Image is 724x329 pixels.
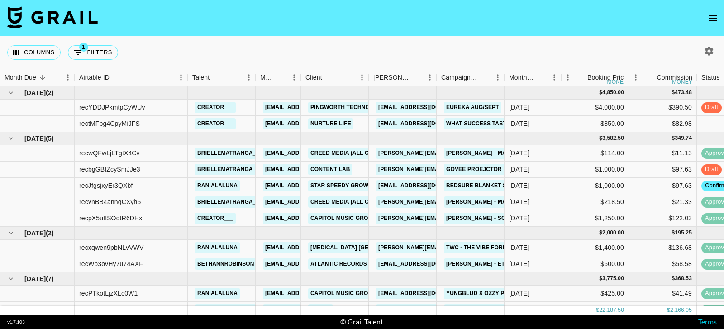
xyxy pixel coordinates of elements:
[561,302,629,318] div: $550.00
[79,305,137,314] div: reclOCh6ey7757ht3
[79,148,140,157] div: recwQFwLjLTgtX4Cv
[263,102,364,113] a: [EMAIL_ADDRESS][DOMAIN_NAME]
[561,178,629,194] div: $1,000.00
[599,306,624,314] div: 22,187.50
[509,243,529,252] div: Aug '25
[561,256,629,272] div: $600.00
[376,118,477,129] a: [EMAIL_ADDRESS][DOMAIN_NAME]
[441,69,478,86] div: Campaign (Type)
[444,164,522,175] a: Govee Proejctor Light
[509,165,529,174] div: Sep '25
[263,180,364,191] a: [EMAIL_ADDRESS][DOMAIN_NAME]
[670,306,692,314] div: 2,166.05
[308,288,378,299] a: Capitol Music Group
[340,317,383,326] div: © Grail Talent
[509,197,529,206] div: Sep '25
[195,242,240,253] a: ranialaluna
[410,71,423,84] button: Sort
[195,213,236,224] a: creator___
[275,71,287,84] button: Sort
[322,71,335,84] button: Sort
[629,286,697,302] div: $41.49
[599,275,602,282] div: $
[195,148,258,159] a: briellematranga_
[24,88,46,97] span: [DATE]
[195,164,258,175] a: briellematranga_
[24,274,46,283] span: [DATE]
[602,275,624,282] div: 3,775.00
[46,274,54,283] span: ( 7 )
[46,134,54,143] span: ( 5 )
[444,288,524,299] a: Yungblud x Ozzy Promo
[509,289,529,298] div: Jul '25
[5,69,36,86] div: Month Due
[376,164,524,175] a: [PERSON_NAME][EMAIL_ADDRESS][DOMAIN_NAME]
[308,213,378,224] a: Capitol Music Group
[263,148,364,159] a: [EMAIL_ADDRESS][DOMAIN_NAME]
[242,71,256,84] button: Menu
[478,71,491,84] button: Sort
[561,194,629,210] div: $218.50
[260,69,275,86] div: Manager
[629,162,697,178] div: $97.63
[355,71,369,84] button: Menu
[602,89,624,96] div: 4,850.00
[675,229,692,237] div: 195.25
[68,45,118,60] button: Show filters
[188,69,256,86] div: Talent
[7,45,61,60] button: Select columns
[7,319,25,325] div: v 1.7.103
[24,229,46,238] span: [DATE]
[79,243,144,252] div: recxqwen9pbNLvVWV
[5,132,17,145] button: hide children
[509,305,529,314] div: Jul '25
[376,148,524,159] a: [PERSON_NAME][EMAIL_ADDRESS][DOMAIN_NAME]
[698,317,717,326] a: Terms
[195,102,236,113] a: creator___
[61,71,75,84] button: Menu
[373,69,410,86] div: [PERSON_NAME]
[444,148,538,159] a: [PERSON_NAME] - Make A Baby
[599,229,602,237] div: $
[195,288,240,299] a: ranialaluna
[7,6,98,28] img: Grail Talent
[509,148,529,157] div: Sep '25
[561,116,629,132] div: $850.00
[79,119,140,128] div: rectMFpg4CpyMiJFS
[195,180,240,191] a: ranialaluna
[704,9,722,27] button: open drawer
[672,79,692,85] div: money
[607,79,628,85] div: money
[509,119,529,128] div: Oct '25
[444,258,527,270] a: [PERSON_NAME] - Eternity
[79,43,88,52] span: 1
[308,180,411,191] a: STAR SPEEDY GROWTH HK LIMITED
[308,148,402,159] a: Creed Media (All Campaigns)
[629,71,643,84] button: Menu
[675,275,692,282] div: 368.53
[444,102,501,113] a: Eureka Aug/Sept
[301,69,369,86] div: Client
[644,71,657,84] button: Sort
[672,134,675,142] div: $
[701,69,720,86] div: Status
[79,289,138,298] div: recPTkotLjzXLc0W1
[657,69,692,86] div: Commission
[675,134,692,142] div: 349.74
[535,71,548,84] button: Sort
[263,118,364,129] a: [EMAIL_ADDRESS][DOMAIN_NAME]
[79,259,143,268] div: recWb3ovHy7u74AXF
[46,88,54,97] span: ( 2 )
[376,258,477,270] a: [EMAIL_ADDRESS][DOMAIN_NAME]
[602,134,624,142] div: 3,582.50
[308,196,402,208] a: Creed Media (All Campaigns)
[263,258,364,270] a: [EMAIL_ADDRESS][DOMAIN_NAME]
[587,69,627,86] div: Booking Price
[376,180,477,191] a: [EMAIL_ADDRESS][DOMAIN_NAME]
[596,306,599,314] div: $
[308,304,333,315] a: Round
[308,242,420,253] a: [MEDICAL_DATA] [GEOGRAPHIC_DATA]
[548,71,561,84] button: Menu
[599,89,602,96] div: $
[509,103,529,112] div: Oct '25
